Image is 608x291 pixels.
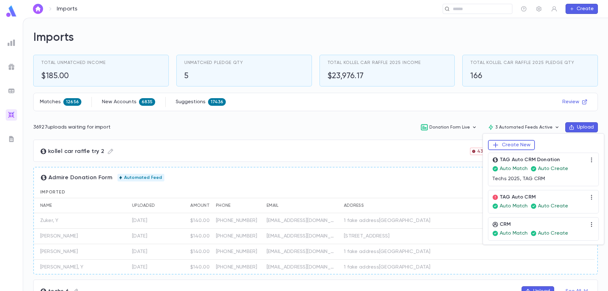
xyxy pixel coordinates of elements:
[492,166,528,172] p: Auto Match
[492,230,528,237] p: Auto Match
[530,166,568,172] p: Auto Create
[530,203,568,209] p: Auto Create
[530,230,568,237] p: Auto Create
[488,140,535,150] button: Create New
[492,176,595,182] p: Techs 2025, TAG CRM
[492,203,528,209] p: Auto Match
[500,194,536,200] p: TAG Auto CRM
[500,221,511,228] p: CRM
[500,157,560,163] p: TAG Auto CRM Donation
